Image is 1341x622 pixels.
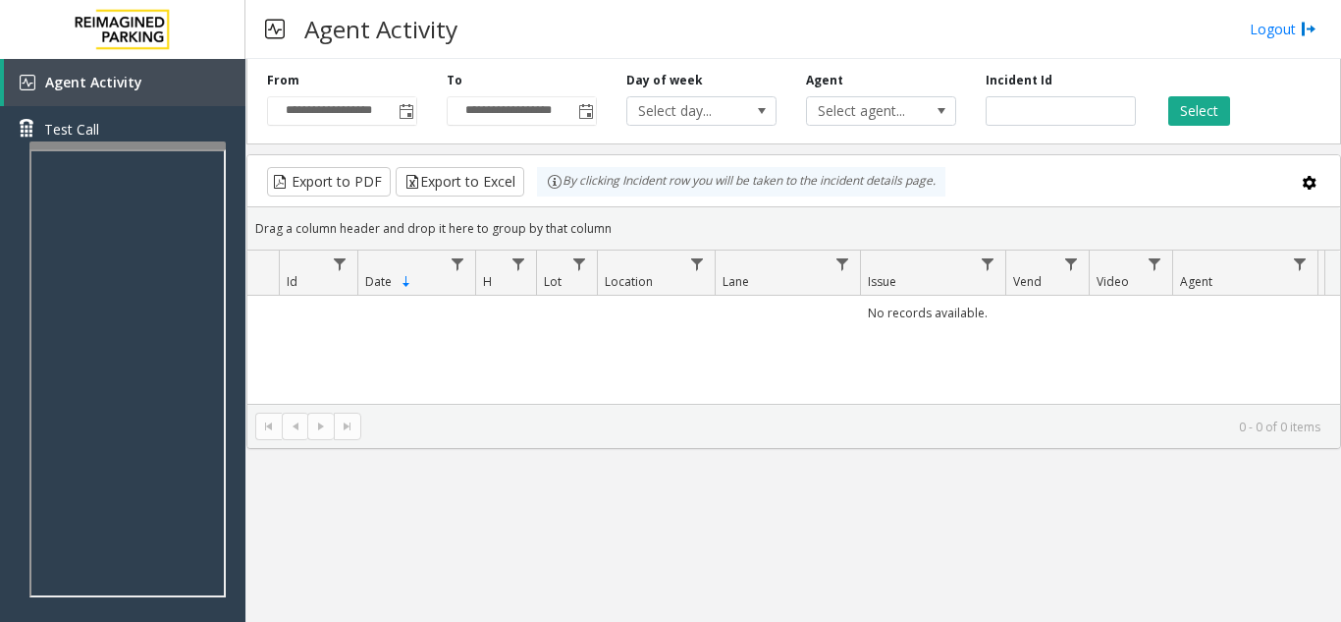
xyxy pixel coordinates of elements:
[975,251,1001,277] a: Issue Filter Menu
[544,273,562,290] span: Lot
[868,273,896,290] span: Issue
[445,251,471,277] a: Date Filter Menu
[1013,273,1042,290] span: Vend
[267,72,299,89] label: From
[547,174,563,190] img: infoIcon.svg
[365,273,392,290] span: Date
[1180,273,1212,290] span: Agent
[627,97,746,125] span: Select day...
[506,251,532,277] a: H Filter Menu
[247,211,1340,246] div: Drag a column header and drop it here to group by that column
[327,251,353,277] a: Id Filter Menu
[483,273,492,290] span: H
[1250,19,1316,39] a: Logout
[396,167,524,197] button: Export to Excel
[684,251,711,277] a: Location Filter Menu
[566,251,593,277] a: Lot Filter Menu
[986,72,1052,89] label: Incident Id
[1058,251,1085,277] a: Vend Filter Menu
[45,73,142,91] span: Agent Activity
[574,97,596,125] span: Toggle popup
[1301,19,1316,39] img: logout
[626,72,703,89] label: Day of week
[247,251,1340,404] div: Data table
[1097,273,1129,290] span: Video
[447,72,462,89] label: To
[830,251,856,277] a: Lane Filter Menu
[399,274,414,290] span: Sortable
[265,5,285,53] img: pageIcon
[605,273,653,290] span: Location
[267,167,391,197] button: Export to PDF
[1287,251,1314,277] a: Agent Filter Menu
[807,97,926,125] span: Select agent...
[373,419,1320,435] kendo-pager-info: 0 - 0 of 0 items
[44,119,99,140] span: Test Call
[806,72,843,89] label: Agent
[295,5,467,53] h3: Agent Activity
[1142,251,1168,277] a: Video Filter Menu
[537,167,945,197] div: By clicking Incident row you will be taken to the incident details page.
[723,273,749,290] span: Lane
[1168,96,1230,126] button: Select
[395,97,416,125] span: Toggle popup
[287,273,297,290] span: Id
[4,59,245,106] a: Agent Activity
[20,75,35,90] img: 'icon'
